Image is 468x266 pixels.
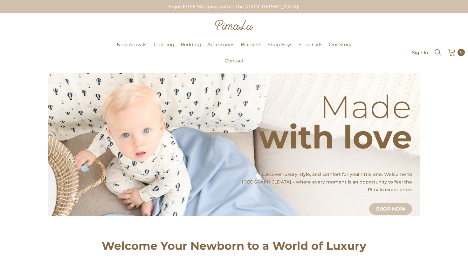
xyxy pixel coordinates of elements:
[181,41,201,47] span: Bedding
[151,41,177,57] a: Clothing
[369,203,412,215] a: Shop Now
[295,41,326,57] a: Shop Girls
[3,50,23,55] a: Pimalu
[163,1,305,13] div: Enjoy FREE Shipping within the [GEOGRAPHIC_DATA]!
[222,57,247,73] a: Contact
[434,48,442,57] summary: Search
[48,241,420,250] h2: Welcome Your Newborn to a World of Luxury
[460,49,463,56] span: 0
[225,58,244,64] span: Contact
[259,105,412,108] p: Made
[177,41,204,57] a: Bedding
[114,41,151,57] a: New Arrivals!
[204,41,237,57] a: Accessories
[117,41,148,47] span: New Arrivals!
[154,41,174,47] span: Clothing
[207,41,234,47] span: Accessories
[412,50,428,55] a: Sign In
[237,41,265,57] a: Blankets
[265,41,295,57] a: Shop Boys
[326,41,354,57] a: Our Story
[232,170,412,193] p: Discover luxury, style, and comfort for your little one. Welcome to [GEOGRAPHIC_DATA] – where eve...
[329,41,351,47] span: Our Story
[259,135,412,139] p: with love
[215,20,253,30] img: Pimalu
[299,41,322,47] span: Shop Girls
[241,41,261,47] span: Blankets
[268,41,292,47] span: Shop Boys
